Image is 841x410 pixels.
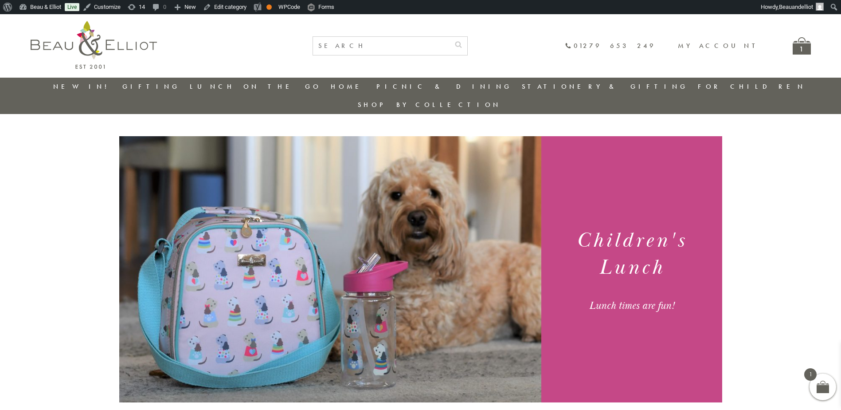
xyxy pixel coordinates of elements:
h1: Children's Lunch [552,227,711,281]
a: Lunch On The Go [190,82,321,91]
img: Children's Lunch Puppy Love insulated children's lunch bag from Beau & Elliot [119,136,541,402]
a: Live [65,3,79,11]
a: For Children [698,82,806,91]
a: New in! [53,82,113,91]
a: Shop by collection [358,100,501,109]
input: SEARCH [313,37,450,55]
a: Home [331,82,366,91]
a: Picnic & Dining [376,82,512,91]
a: 1 [793,37,811,55]
a: 01279 653 249 [565,42,656,50]
a: My account [678,41,762,50]
span: Beauandelliot [779,4,813,10]
a: Stationery & Gifting [522,82,688,91]
div: Lunch times are fun! [552,299,711,312]
img: logo [31,21,157,69]
div: OK [266,4,272,10]
a: Gifting [122,82,180,91]
span: 1 [804,368,817,381]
